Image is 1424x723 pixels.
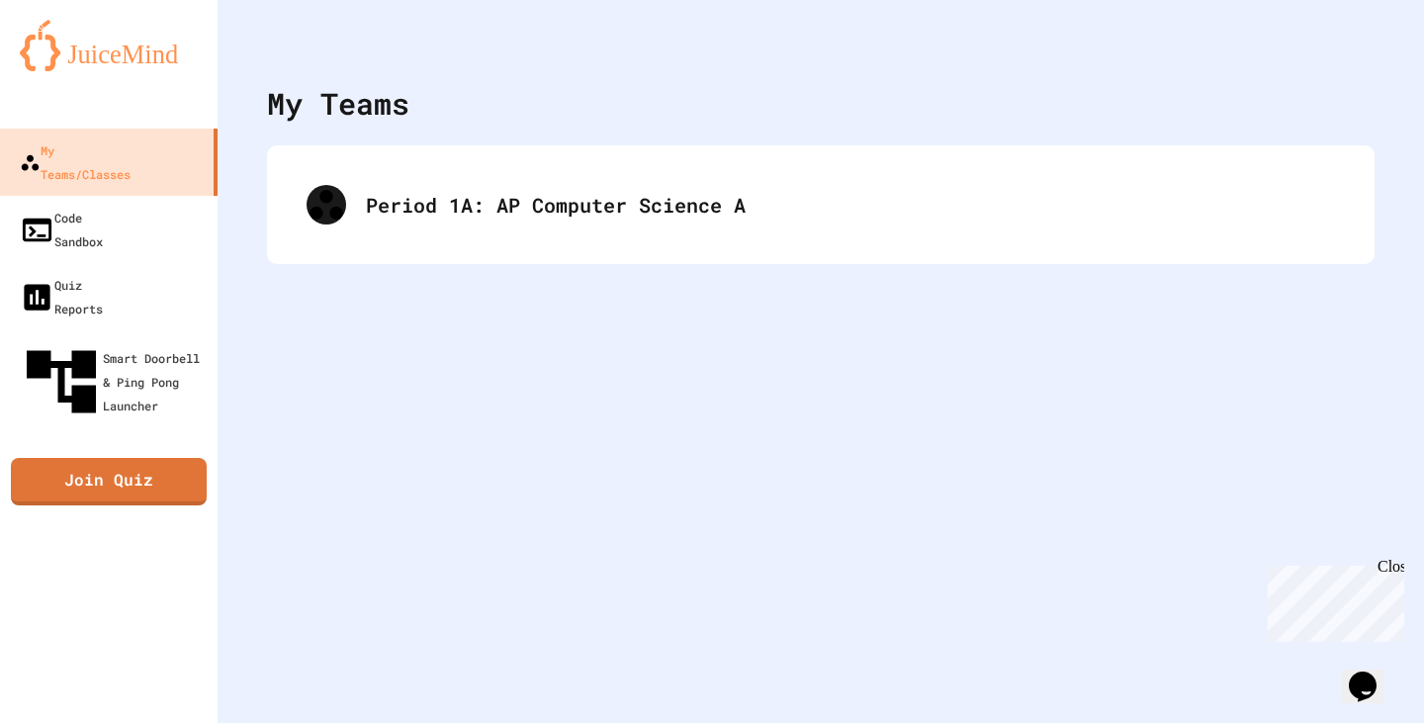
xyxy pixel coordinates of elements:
div: Period 1A: AP Computer Science A [366,190,1335,220]
img: logo-orange.svg [20,20,198,71]
iframe: chat widget [1341,644,1404,703]
div: Chat with us now!Close [8,8,136,126]
div: Period 1A: AP Computer Science A [287,165,1355,244]
a: Join Quiz [11,458,207,505]
div: Code Sandbox [20,206,103,253]
div: My Teams [267,81,409,126]
iframe: chat widget [1260,558,1404,642]
div: Smart Doorbell & Ping Pong Launcher [20,340,210,423]
div: Quiz Reports [20,273,103,320]
div: My Teams/Classes [20,138,131,186]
